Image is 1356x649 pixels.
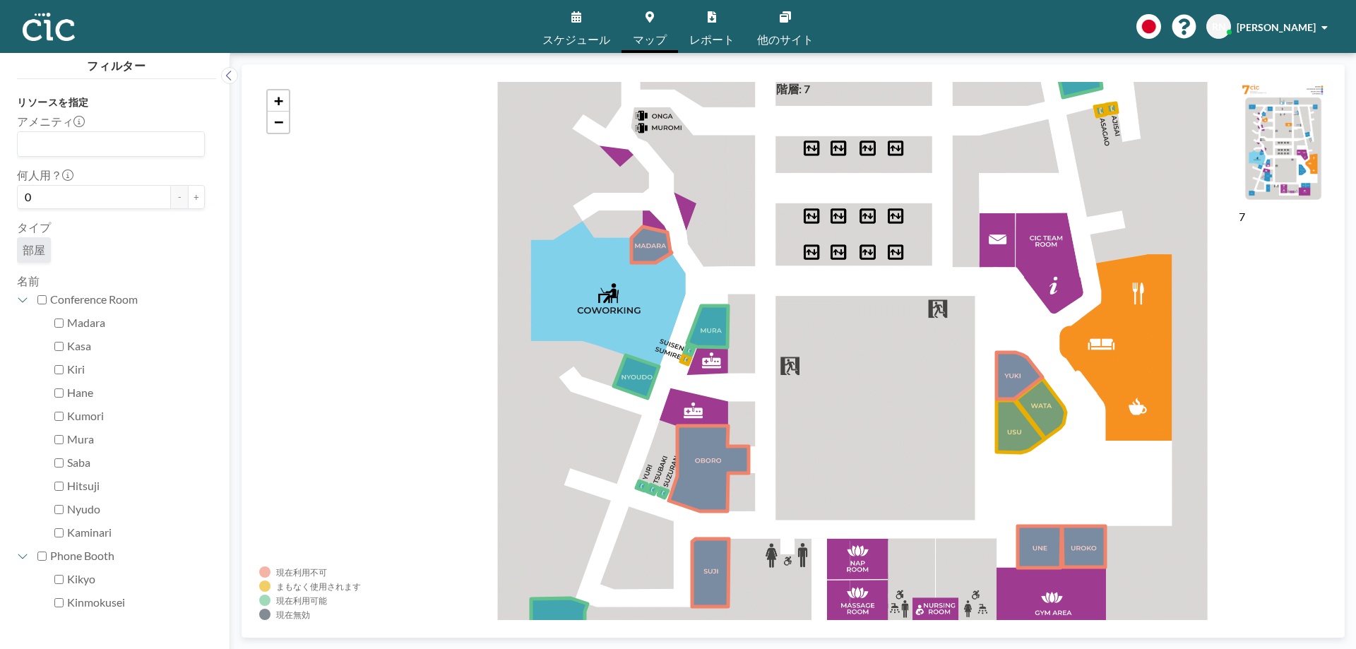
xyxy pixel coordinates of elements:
[17,220,51,234] label: タイプ
[776,82,810,96] h4: 階層: 7
[276,567,327,578] div: 現在利用不可
[17,114,85,129] label: アメニティ
[17,53,216,73] h4: フィルター
[67,525,205,540] label: Kaminari
[67,456,205,470] label: Saba
[268,112,289,133] a: Zoom out
[276,609,310,620] div: 現在無効
[274,113,283,131] span: −
[18,132,204,156] div: Search for option
[1212,20,1226,33] span: RN
[67,432,205,446] label: Mura
[67,316,205,330] label: Madara
[50,549,205,563] label: Phone Booth
[17,168,73,182] label: 何人用？
[276,581,361,592] div: まもなく使用されます
[1239,82,1327,207] img: e756fe08e05d43b3754d147caf3627ee.png
[171,185,188,209] button: -
[17,96,205,109] h3: リソースを指定
[542,34,610,45] span: スケジュール
[67,339,205,353] label: Kasa
[67,502,205,516] label: Nyudo
[188,185,205,209] button: +
[67,409,205,423] label: Kumori
[23,13,75,41] img: organization-logo
[67,619,205,633] label: Kodemari
[67,479,205,493] label: Hitsuji
[50,292,205,306] label: Conference Room
[67,572,205,586] label: Kikyo
[276,595,327,606] div: 現在利用可能
[19,135,196,153] input: Search for option
[23,243,45,256] span: 部屋
[67,595,205,609] label: Kinmokusei
[67,362,205,376] label: Kiri
[689,34,734,45] span: レポート
[1239,210,1245,223] label: 7
[268,90,289,112] a: Zoom in
[17,274,40,287] label: 名前
[1237,21,1316,33] span: [PERSON_NAME]
[757,34,814,45] span: 他のサイト
[633,34,667,45] span: マップ
[274,92,283,109] span: +
[67,386,205,400] label: Hane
